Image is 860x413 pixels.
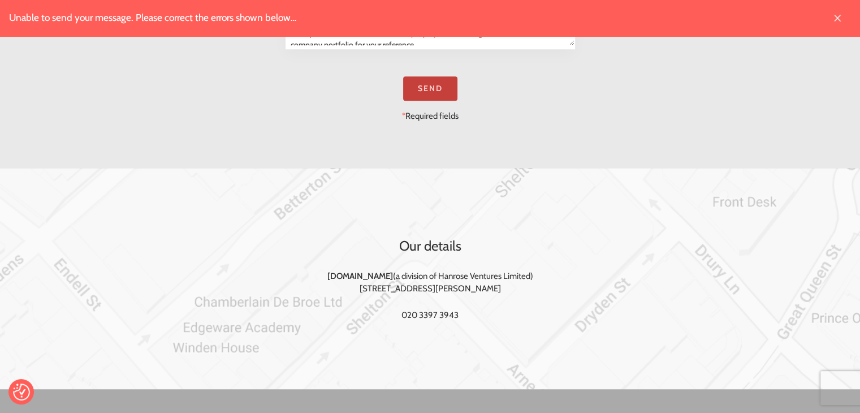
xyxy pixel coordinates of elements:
div: Required fields [286,76,575,123]
button: Consent Preferences [13,384,30,401]
span: Unable to send your message. Please correct the errors shown below… [9,10,851,25]
strong: [DOMAIN_NAME] [327,271,393,281]
h2: Our details [150,236,711,256]
div: (a division of Hanrose Ventures Limited) [STREET_ADDRESS][PERSON_NAME] 020 3397 3943 [141,168,720,390]
input: Send [403,76,457,101]
img: Close [833,14,842,23]
img: Revisit consent button [13,384,30,401]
